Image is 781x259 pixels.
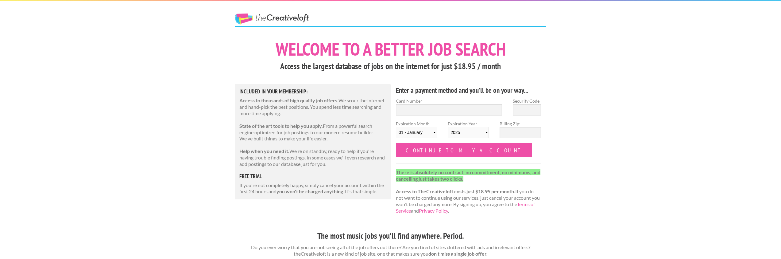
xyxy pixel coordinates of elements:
[239,182,386,195] p: If you're not completely happy, simply cancel your account within the first 24 hours and . It's t...
[276,188,343,194] strong: you won't be charged anything
[448,120,489,143] label: Expiration Year
[239,123,386,142] p: From a powerful search engine optimized for job postings to our modern resume builder. We've buil...
[396,127,437,138] select: Expiration Month
[235,230,546,242] h3: The most music jobs you'll find anywhere. Period.
[396,120,437,143] label: Expiration Month
[239,148,386,167] p: We're on standby, ready to help if you're having trouble finding postings. In some cases we'll ev...
[239,89,386,94] h5: Included in Your Membership:
[239,97,338,103] strong: Access to thousands of high quality job offers.
[235,61,546,72] h3: Access the largest database of jobs on the internet for just $18.95 / month
[396,85,541,95] h4: Enter a payment method and you'll be on your way...
[239,174,386,179] h5: free trial
[448,127,489,138] select: Expiration Year
[428,251,488,257] strong: don't miss a single job offer.
[239,123,323,129] strong: State of the art tools to help you apply.
[500,120,541,127] label: Billing Zip:
[396,169,541,214] p: If you do not want to continue using our services, just cancel your account you won't be charged ...
[396,143,532,157] input: Continue to my account
[396,201,535,214] a: Terms of Service
[235,14,309,25] a: The Creative Loft
[513,98,541,104] label: Security Code
[396,188,515,194] strong: Access to TheCreativeloft costs just $18.95 per month.
[239,148,289,154] strong: Help when you need it.
[396,98,502,104] label: Card Number
[396,169,540,182] strong: There is absolutely no contract, no commitment, no minimums, and cancelling just takes two clicks.
[239,97,386,116] p: We scour the internet and hand-pick the best positions. You spend less time searching and more ti...
[419,208,448,214] a: Privacy Policy
[235,40,546,58] h1: Welcome to a better job search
